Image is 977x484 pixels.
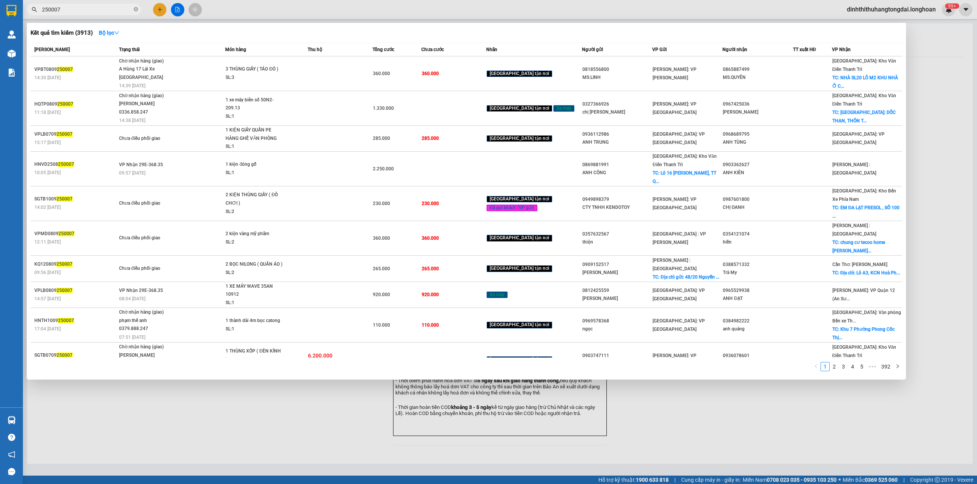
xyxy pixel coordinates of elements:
[723,108,792,116] div: [PERSON_NAME]
[653,101,696,115] span: [PERSON_NAME]: VP [GEOGRAPHIC_DATA]
[723,269,792,277] div: Trà My
[487,71,552,77] span: [GEOGRAPHIC_DATA] tận nơi
[373,292,390,297] span: 920.000
[879,362,893,371] li: 392
[832,270,900,276] span: TC: Địa chỉ: Lô A3, KCN Hoà Ph...
[6,5,16,16] img: logo-vxr
[487,292,508,298] span: Xe máy
[56,196,73,202] span: 250007
[119,170,145,176] span: 09:57 [DATE]
[56,288,73,293] span: 250007
[119,57,176,66] div: Chờ nhận hàng (giao)
[422,136,439,141] span: 285.000
[723,66,792,74] div: 0865887499
[582,74,652,82] div: MS.LINH
[723,130,792,138] div: 0968689795
[582,230,652,238] div: 0357632567
[42,5,132,14] input: Tìm tên, số ĐT hoặc mã đơn
[857,362,866,371] li: 5
[723,261,792,269] div: 0388571332
[119,317,176,333] div: phạm thế anh 0379.888.247
[832,327,895,340] span: TC: Khu 7 Phường Phong Cốc Thị...
[832,310,901,324] span: [GEOGRAPHIC_DATA]: Văn phòng Bến xe Th...
[226,74,283,82] div: SL: 3
[723,317,792,325] div: 0384982222
[652,47,667,52] span: VP Gửi
[119,100,176,116] div: [PERSON_NAME] 0336.858.247
[8,69,16,77] img: solution-icon
[226,325,283,333] div: SL: 1
[653,288,705,301] span: [GEOGRAPHIC_DATA]: VP [GEOGRAPHIC_DATA]
[226,299,283,307] div: SL: 1
[422,236,439,241] span: 360.000
[34,195,117,203] div: SGTB1009
[373,236,390,241] span: 360.000
[34,75,61,80] span: 14:30 [DATE]
[58,231,74,236] span: 250007
[832,58,896,72] span: [GEOGRAPHIC_DATA]: Kho Văn Điển Thanh Trì
[723,287,792,295] div: 0965529938
[226,126,283,143] div: 1 KIỆN GIẤY QUẤN PE HÀNG GHẾ VĂN PHÒNG
[119,308,176,317] div: Chờ nhận hàng (giao)
[582,108,652,116] div: chị [PERSON_NAME]
[723,74,792,82] div: MS.QUYÊN
[832,345,896,358] span: [GEOGRAPHIC_DATA]: Kho Văn Điển Thanh Trì
[372,47,394,52] span: Tổng cước
[582,169,652,177] div: ANH CÔNG
[839,362,848,371] li: 3
[422,322,439,328] span: 110.000
[226,96,283,112] div: 1 xe máy biển số 50N2-209.13
[723,230,792,238] div: 0354121074
[34,287,117,295] div: VPLB0809
[723,295,792,303] div: ANH ĐẠT
[8,434,15,441] span: question-circle
[722,47,747,52] span: Người nhận
[134,7,138,11] span: close-circle
[553,105,574,112] span: Xe máy
[32,7,37,12] span: search
[821,362,830,371] li: 1
[821,362,829,371] a: 1
[582,130,652,138] div: 0936112986
[487,105,552,112] span: [GEOGRAPHIC_DATA] tận nơi
[119,162,163,167] span: VP Nhận 29E-368.35
[226,347,283,364] div: 1 THÙNG XỐP ( ĐÈN KÍNH )
[226,65,283,74] div: 3 THÙNG GIẤY ( TÁO ĐỎ )
[486,47,497,52] span: Nhãn
[421,47,444,52] span: Chưa cước
[8,451,15,458] span: notification
[8,416,16,424] img: warehouse-icon
[653,131,705,145] span: [GEOGRAPHIC_DATA]: VP [GEOGRAPHIC_DATA]
[226,317,283,325] div: 1 thành dài 4m bọc catong
[308,353,332,359] span: 6.200.000
[34,270,61,275] span: 09:56 [DATE]
[226,143,283,151] div: SL: 1
[226,208,283,216] div: SL: 2
[226,169,283,177] div: SL: 1
[34,326,61,332] span: 17:04 [DATE]
[653,170,716,184] span: TC: Lô 16 [PERSON_NAME], TT Q...
[723,100,792,108] div: 0967425036
[114,30,119,35] span: down
[832,188,896,202] span: [GEOGRAPHIC_DATA]: Kho Bến Xe Phía Nam
[119,264,176,273] div: Chưa điều phối giao
[58,162,74,167] span: 250007
[487,205,538,212] span: Đã gọi khách (VP gửi)
[487,356,552,363] span: [GEOGRAPHIC_DATA] tận nơi
[373,322,390,328] span: 110.000
[8,30,16,38] img: warehouse-icon
[723,204,792,212] div: CHỊ OANH
[830,362,839,371] li: 2
[99,30,119,36] strong: Bộ lọc
[134,6,138,13] span: close-circle
[34,230,117,238] div: VPMD0809
[866,362,879,371] span: •••
[487,135,552,142] span: [GEOGRAPHIC_DATA] tận nơi
[832,205,900,219] span: TC: EM ĐA LẠT PRESOL , SỐ 100 ...
[373,136,390,141] span: 285.000
[653,67,696,80] span: [PERSON_NAME]: VP [PERSON_NAME]
[895,364,900,369] span: right
[8,468,15,475] span: message
[487,265,552,272] span: [GEOGRAPHIC_DATA] tận nơi
[582,325,652,333] div: ngọc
